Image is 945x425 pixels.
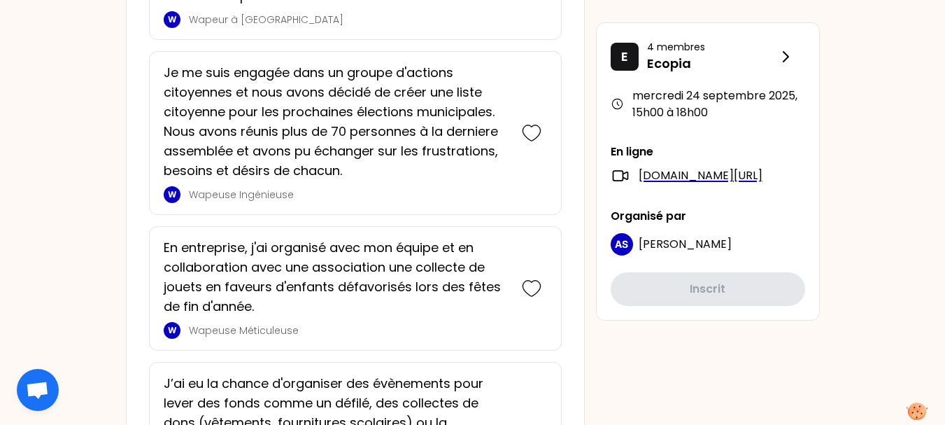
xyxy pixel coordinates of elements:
p: Organisé par [611,208,805,225]
p: Wapeuse Méticuleuse [189,323,508,337]
div: Ouvrir le chat [17,369,59,411]
p: W [168,189,176,200]
div: mercredi 24 septembre 2025 , 15h00 à 18h00 [611,88,805,121]
p: E [621,47,628,67]
button: Inscrit [611,272,805,306]
p: AS [615,237,628,251]
p: W [168,14,176,25]
p: Je me suis engagée dans un groupe d'actions citoyennes et nous avons décidé de créer une liste ci... [164,63,508,181]
p: Wapeuse Ingénieuse [189,188,508,202]
a: [DOMAIN_NAME][URL] [639,167,762,184]
p: En entreprise, j'ai organisé avec mon équipe et en collaboration avec une association une collect... [164,238,508,316]
p: 4 membres [647,40,777,54]
p: W [168,325,176,336]
p: En ligne [611,144,805,160]
p: Ecopia [647,54,777,74]
p: Wapeur à [GEOGRAPHIC_DATA] [189,13,508,27]
span: [PERSON_NAME] [639,236,732,252]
